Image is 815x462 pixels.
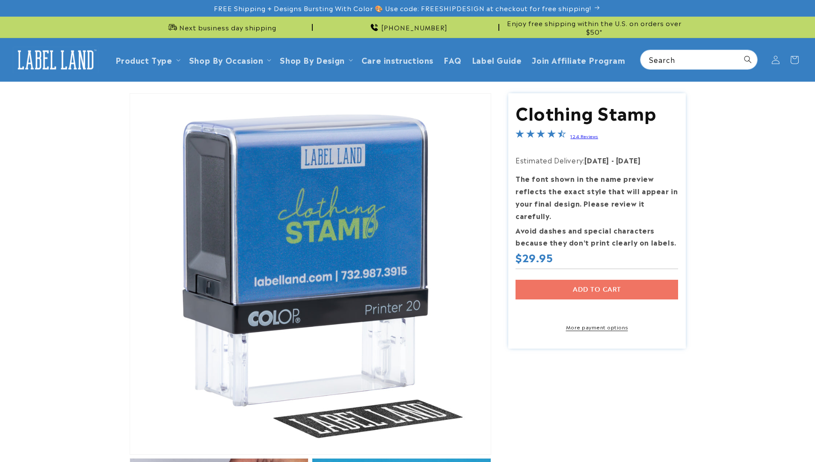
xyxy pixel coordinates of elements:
span: Next business day shipping [179,23,276,32]
a: 124 Reviews [570,133,598,139]
span: Shop By Occasion [189,55,264,65]
p: Estimated Delivery: [516,154,678,166]
a: Product Type [116,54,172,65]
h1: Clothing Stamp [516,101,678,123]
span: FREE Shipping + Designs Bursting With Color 🎨 Use code: FREESHIPDESIGN at checkout for free shipp... [214,4,591,12]
strong: Avoid dashes and special characters because they don’t print clearly on labels. [516,225,676,248]
strong: The font shown in the name preview reflects the exact style that will appear in your final design... [516,173,678,220]
span: Join Affiliate Program [532,55,625,65]
button: Search [738,50,757,69]
summary: Shop By Design [275,50,356,70]
strong: [DATE] [584,155,609,165]
a: FAQ [439,50,467,70]
span: $29.95 [516,251,553,264]
strong: - [611,155,614,165]
a: Label Guide [467,50,527,70]
summary: Product Type [110,50,184,70]
a: Care instructions [356,50,439,70]
summary: Shop By Occasion [184,50,275,70]
strong: [DATE] [616,155,641,165]
span: FAQ [444,55,462,65]
a: Join Affiliate Program [527,50,630,70]
span: Enjoy free shipping within the U.S. on orders over $50* [503,19,686,36]
div: Announcement [316,17,499,38]
a: Shop By Design [280,54,344,65]
a: Label Land [10,43,102,76]
span: 4.4-star overall rating [516,130,566,141]
a: More payment options [516,323,678,331]
span: [PHONE_NUMBER] [381,23,448,32]
img: Label Land [13,47,98,73]
span: Care instructions [362,55,433,65]
div: Announcement [130,17,313,38]
span: Label Guide [472,55,522,65]
div: Announcement [503,17,686,38]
